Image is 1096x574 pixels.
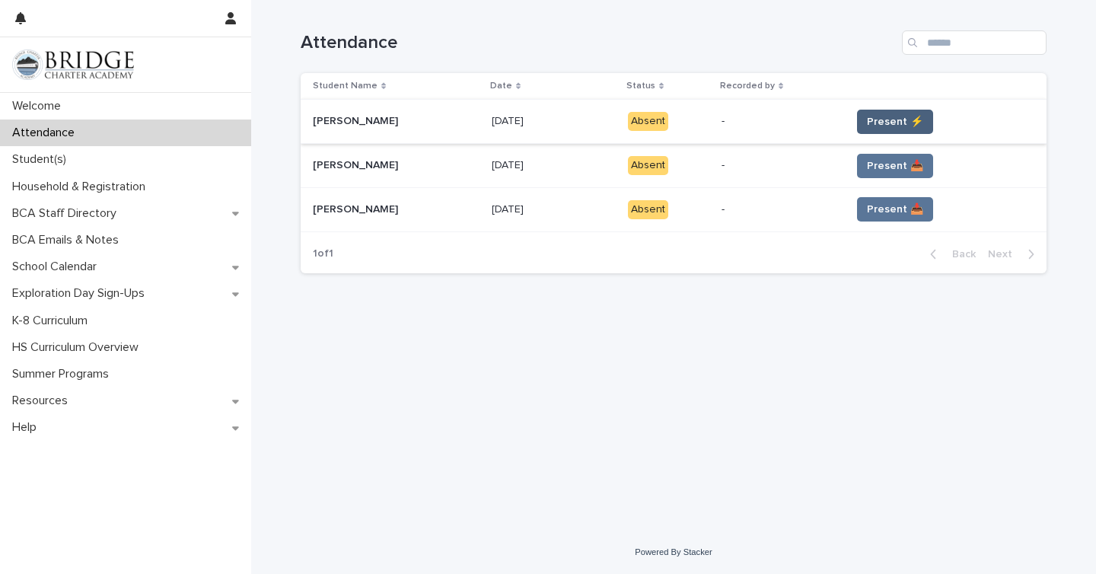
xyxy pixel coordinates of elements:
[313,156,401,172] p: [PERSON_NAME]
[6,340,151,355] p: HS Curriculum Overview
[492,200,527,216] p: [DATE]
[6,233,131,247] p: BCA Emails & Notes
[626,78,655,94] p: Status
[6,206,129,221] p: BCA Staff Directory
[857,154,933,178] button: Present 📥
[6,286,157,301] p: Exploration Day Sign-Ups
[635,547,712,556] a: Powered By Stacker
[301,235,346,273] p: 1 of 1
[301,32,896,54] h1: Attendance
[6,99,73,113] p: Welcome
[628,112,668,131] div: Absent
[628,200,668,219] div: Absent
[857,197,933,222] button: Present 📥
[301,144,1047,188] tr: [PERSON_NAME][PERSON_NAME] [DATE][DATE] Absent-Present 📥
[6,126,87,140] p: Attendance
[857,110,933,134] button: Present ⚡
[313,200,401,216] p: [PERSON_NAME]
[6,314,100,328] p: K-8 Curriculum
[6,260,109,274] p: School Calendar
[301,187,1047,231] tr: [PERSON_NAME][PERSON_NAME] [DATE][DATE] Absent-Present 📥
[720,78,775,94] p: Recorded by
[313,78,378,94] p: Student Name
[722,203,839,216] p: -
[628,156,668,175] div: Absent
[867,202,923,217] span: Present 📥
[902,30,1047,55] input: Search
[988,249,1021,260] span: Next
[867,114,923,129] span: Present ⚡
[490,78,512,94] p: Date
[6,394,80,408] p: Resources
[867,158,923,174] span: Present 📥
[492,156,527,172] p: [DATE]
[492,112,527,128] p: [DATE]
[722,115,839,128] p: -
[722,159,839,172] p: -
[6,180,158,194] p: Household & Registration
[918,247,982,261] button: Back
[982,247,1047,261] button: Next
[943,249,976,260] span: Back
[301,100,1047,144] tr: [PERSON_NAME][PERSON_NAME] [DATE][DATE] Absent-Present ⚡
[12,49,134,80] img: V1C1m3IdTEidaUdm9Hs0
[6,367,121,381] p: Summer Programs
[6,152,78,167] p: Student(s)
[6,420,49,435] p: Help
[313,112,401,128] p: [PERSON_NAME]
